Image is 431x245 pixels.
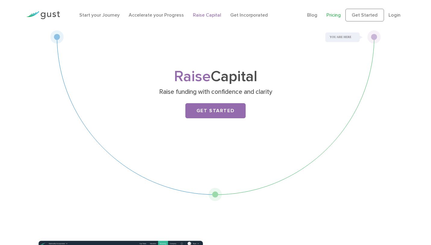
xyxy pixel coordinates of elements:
a: Blog [307,12,317,18]
p: Raise funding with confidence and clarity [99,88,332,96]
a: Get Started [185,103,246,118]
h1: Capital [96,70,335,84]
a: Start your Journey [79,12,120,18]
img: Gust Logo [26,11,60,19]
a: Raise Capital [193,12,221,18]
a: Accelerate your Progress [129,12,184,18]
a: Get Incorporated [230,12,268,18]
span: Raise [174,68,211,85]
a: Get Started [345,9,384,21]
a: Login [389,12,401,18]
a: Pricing [326,12,341,18]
